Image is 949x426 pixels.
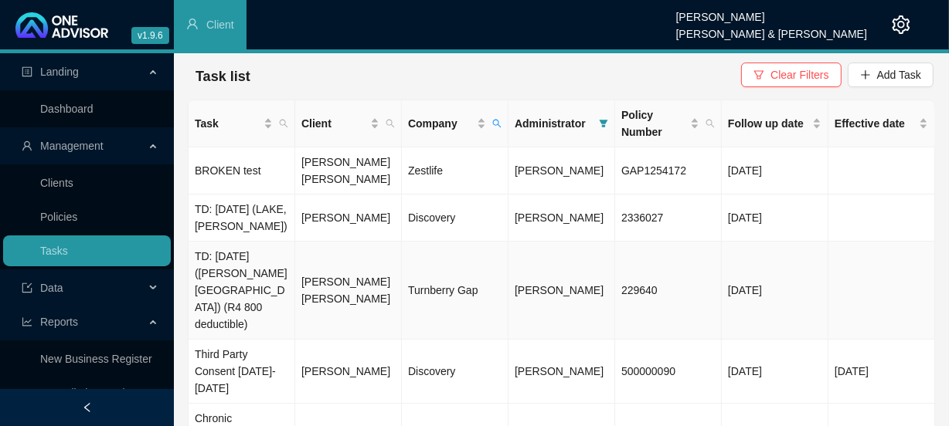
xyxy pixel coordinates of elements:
[40,387,143,399] a: Cancellation Register
[189,242,295,340] td: TD: [DATE] ([PERSON_NAME][GEOGRAPHIC_DATA]) (R4 800 deductible)
[515,164,604,177] span: [PERSON_NAME]
[402,242,509,340] td: Turnberry Gap
[189,147,295,194] td: BROKEN test
[402,340,509,404] td: Discovery
[131,27,169,44] span: v1.9.6
[722,147,828,194] td: [DATE]
[515,211,604,224] span: [PERSON_NAME]
[848,63,934,87] button: Add Task
[276,112,291,135] span: search
[295,194,402,242] td: [PERSON_NAME]
[279,119,288,128] span: search
[676,4,867,21] div: [PERSON_NAME]
[702,103,718,144] span: search
[189,194,295,242] td: TD: [DATE] (LAKE,[PERSON_NAME])
[40,177,73,189] a: Clients
[22,282,32,293] span: import
[599,119,608,128] span: filter
[40,211,77,223] a: Policies
[40,140,104,152] span: Management
[22,140,32,151] span: user
[383,112,398,135] span: search
[722,242,828,340] td: [DATE]
[40,282,63,294] span: Data
[402,194,509,242] td: Discovery
[189,340,295,404] td: Third Party Consent [DATE]-[DATE]
[408,115,474,132] span: Company
[402,147,509,194] td: Zestlife
[877,66,921,83] span: Add Task
[189,100,295,147] th: Task
[860,69,871,80] span: plus
[722,340,828,404] td: [DATE]
[615,242,722,340] td: 229640
[40,316,78,328] span: Reports
[22,66,32,77] span: profile
[40,103,94,115] a: Dashboard
[40,353,152,365] a: New Business Register
[828,100,935,147] th: Effective date
[515,284,604,296] span: [PERSON_NAME]
[22,316,32,327] span: line-chart
[835,115,916,132] span: Effective date
[596,112,611,135] span: filter
[892,15,910,34] span: setting
[615,100,722,147] th: Policy Number
[195,115,260,132] span: Task
[295,147,402,194] td: [PERSON_NAME] [PERSON_NAME]
[770,66,828,83] span: Clear Filters
[295,340,402,404] td: [PERSON_NAME]
[515,115,593,132] span: Administrator
[402,100,509,147] th: Company
[295,100,402,147] th: Client
[728,115,809,132] span: Follow up date
[186,18,199,30] span: user
[741,63,841,87] button: Clear Filters
[753,69,764,80] span: filter
[82,402,93,413] span: left
[676,21,867,38] div: [PERSON_NAME] & [PERSON_NAME]
[301,115,367,132] span: Client
[515,365,604,377] span: [PERSON_NAME]
[206,19,234,31] span: Client
[722,194,828,242] td: [DATE]
[706,119,715,128] span: search
[295,242,402,340] td: [PERSON_NAME] [PERSON_NAME]
[196,69,250,84] span: Task list
[615,340,722,404] td: 500000090
[492,119,502,128] span: search
[615,147,722,194] td: GAP1254172
[489,112,505,135] span: search
[722,100,828,147] th: Follow up date
[386,119,395,128] span: search
[15,12,108,38] img: 2df55531c6924b55f21c4cf5d4484680-logo-light.svg
[40,66,79,78] span: Landing
[828,340,935,404] td: [DATE]
[615,194,722,242] td: 2336027
[621,106,687,140] span: Policy Number
[40,245,68,257] a: Tasks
